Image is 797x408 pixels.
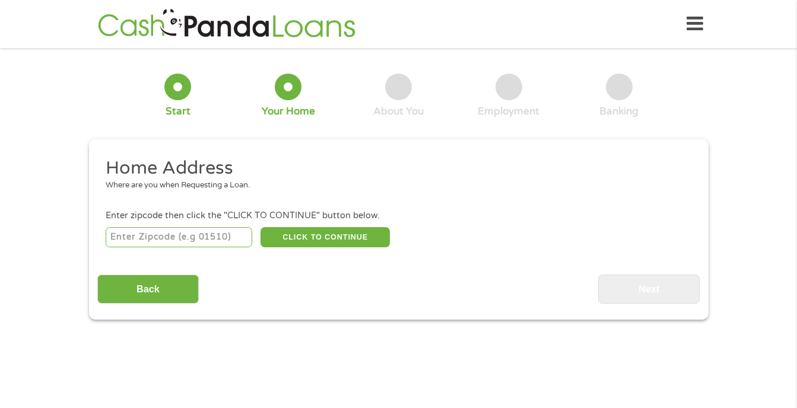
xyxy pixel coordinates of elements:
div: Banking [599,105,639,118]
div: Enter zipcode then click the "CLICK TO CONTINUE" button below. [106,209,691,222]
h2: Home Address [106,157,682,180]
div: Where are you when Requesting a Loan. [106,180,682,192]
input: Enter Zipcode (e.g 01510) [106,227,252,247]
div: Start [166,105,190,118]
input: Next [598,275,700,304]
div: About You [373,105,424,118]
img: GetLoanNow Logo [94,7,359,41]
div: Your Home [262,105,315,118]
div: Employment [478,105,539,118]
input: Back [97,275,199,304]
button: CLICK TO CONTINUE [261,227,390,247]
